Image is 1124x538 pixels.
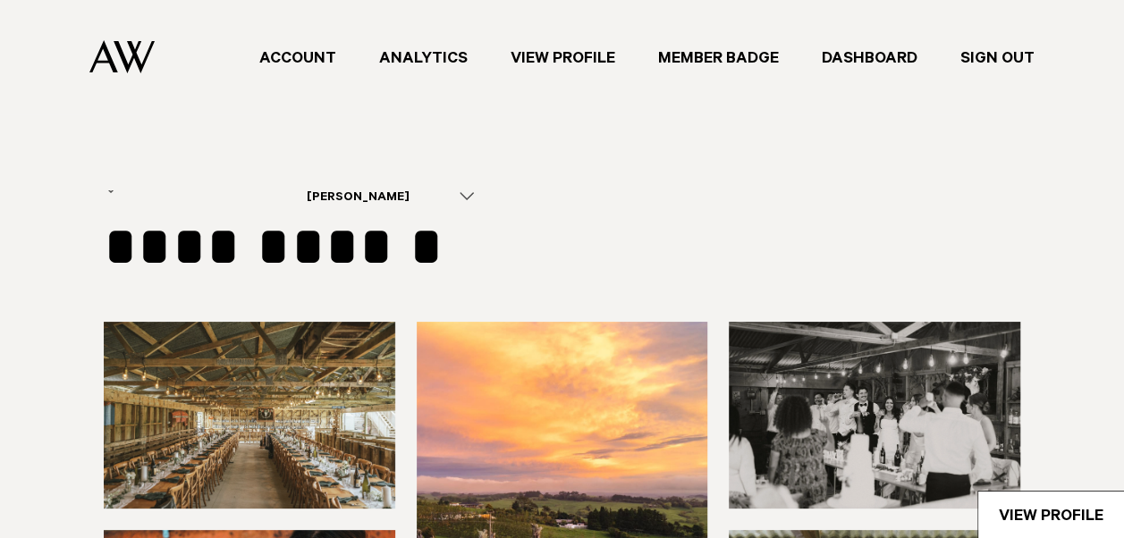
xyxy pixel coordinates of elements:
[637,46,800,70] a: Member Badge
[939,46,1056,70] a: Sign Out
[358,46,489,70] a: Analytics
[104,322,395,508] img: w7gpA8drqqD1BX61PS4xylZoz99PJYopgh9hja5B.png
[238,46,358,70] a: Account
[978,492,1124,538] a: View Profile
[800,46,939,70] a: Dashboard
[729,322,1020,508] img: JHAfcLcmOmP1r3kXRwx6mD4OcaEaCfJQmR7lzMDD.png
[307,190,453,207] div: [PERSON_NAME]
[489,46,637,70] a: View Profile
[89,40,155,73] img: Auckland Weddings Logo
